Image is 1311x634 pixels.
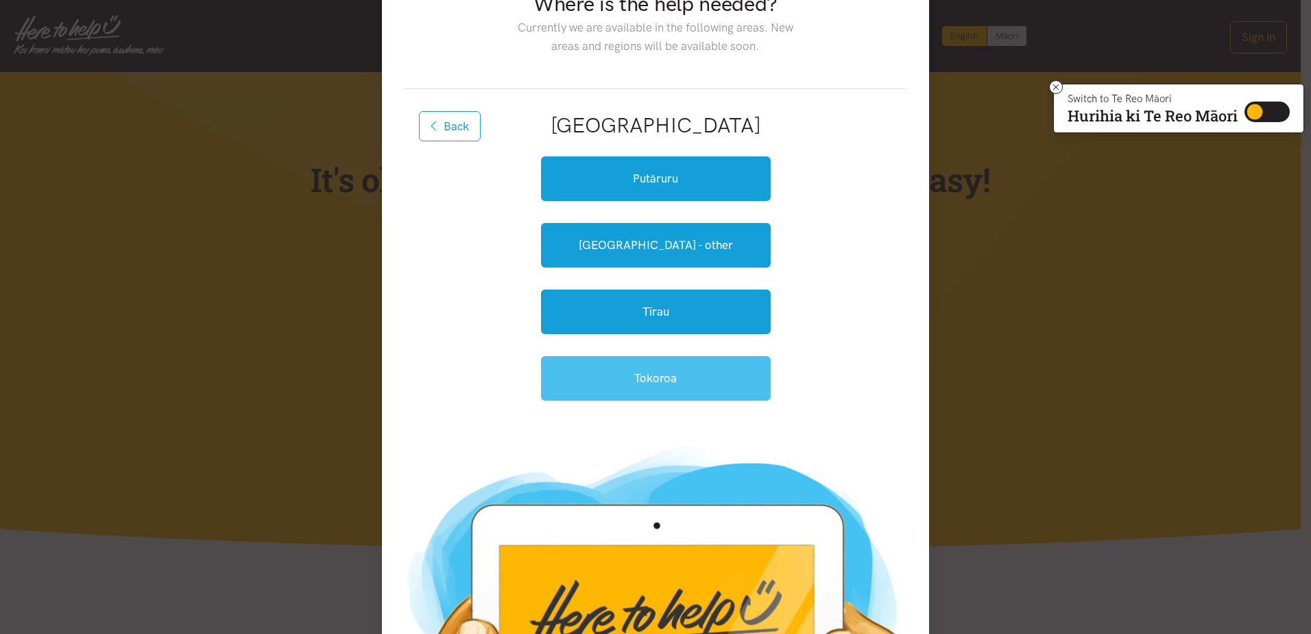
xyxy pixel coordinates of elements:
[1068,110,1238,122] p: Hurihia ki Te Reo Māori
[507,19,804,56] p: Currently we are available in the following areas. New areas and regions will be available soon.
[1068,95,1238,103] p: Switch to Te Reo Māori
[541,290,771,334] a: Tīrau
[541,223,771,268] a: [GEOGRAPHIC_DATA] - other
[541,356,771,401] a: Tokoroa
[426,111,885,140] h2: [GEOGRAPHIC_DATA]
[419,111,481,141] button: Back
[541,156,771,201] a: Putāruru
